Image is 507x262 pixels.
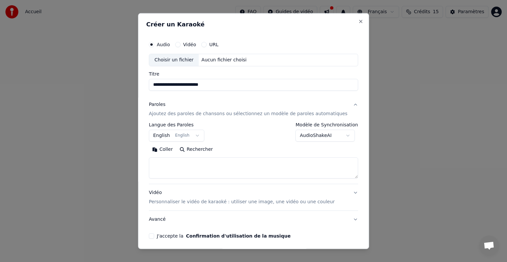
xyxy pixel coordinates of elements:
[296,122,358,127] label: Modèle de Synchronisation
[149,189,335,205] div: Vidéo
[149,54,199,66] div: Choisir un fichier
[149,122,358,184] div: ParolesAjoutez des paroles de chansons ou sélectionnez un modèle de paroles automatiques
[183,42,196,47] label: Vidéo
[149,211,358,228] button: Avancé
[149,72,358,76] label: Titre
[157,42,170,47] label: Audio
[149,122,204,127] label: Langue des Paroles
[146,21,361,27] h2: Créer un Karaoké
[176,144,216,155] button: Rechercher
[157,234,290,238] label: J'accepte la
[149,111,348,117] p: Ajoutez des paroles de chansons ou sélectionnez un modèle de paroles automatiques
[186,234,291,238] button: J'accepte la
[149,101,165,108] div: Paroles
[149,96,358,122] button: ParolesAjoutez des paroles de chansons ou sélectionnez un modèle de paroles automatiques
[199,57,250,63] div: Aucun fichier choisi
[209,42,219,47] label: URL
[149,199,335,205] p: Personnaliser le vidéo de karaoké : utiliser une image, une vidéo ou une couleur
[149,144,176,155] button: Coller
[149,184,358,211] button: VidéoPersonnaliser le vidéo de karaoké : utiliser une image, une vidéo ou une couleur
